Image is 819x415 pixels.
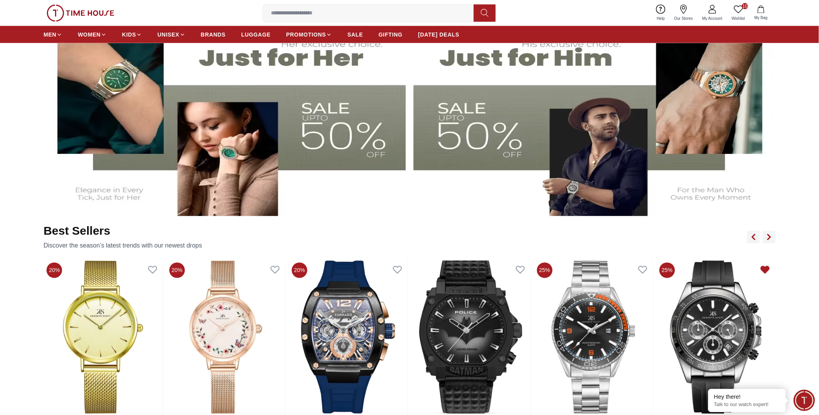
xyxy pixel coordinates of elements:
[289,260,408,415] img: Tornado Xenith Multifuction Men's Blue Dial Multi Function Watch - T23105-BSNNK
[660,263,675,278] span: 25%
[122,31,136,38] span: KIDS
[292,263,307,278] span: 20%
[169,263,185,278] span: 20%
[44,241,202,250] p: Discover the season’s latest trends with our newest drops
[729,16,748,21] span: Wishlist
[652,3,670,23] a: Help
[44,28,62,42] a: MEN
[670,3,698,23] a: Our Stores
[241,28,271,42] a: LUGGAGE
[78,31,101,38] span: WOMEN
[78,28,107,42] a: WOMEN
[418,28,459,42] a: [DATE] DEALS
[122,28,142,42] a: KIDS
[157,31,179,38] span: UNISEX
[286,28,332,42] a: PROMOTIONS
[286,31,326,38] span: PROMOTIONS
[157,28,185,42] a: UNISEX
[47,5,114,22] img: ...
[742,3,748,9] span: 10
[411,260,530,415] img: POLICE BATMAN Men's Analog Black Dial Watch - PEWGD0022601
[418,31,459,38] span: [DATE] DEALS
[727,3,750,23] a: 10Wishlist
[44,224,202,238] h2: Best Sellers
[714,401,780,408] p: Talk to our watch expert!
[166,260,285,415] img: Kenneth Scott Women's Peach Dial Analog Watch - K23512-RMKF
[657,260,775,415] img: Kenneth Scott Men's Black Dial Chrono & Multi Function Watch - K23149-SSBB
[201,31,226,38] span: BRANDS
[534,260,653,415] img: Kenneth Scott Men's Analog Black Dial Watch - K23024-SBSB
[379,28,403,42] a: GIFTING
[750,4,772,22] button: My Bag
[348,28,363,42] a: SALE
[751,15,771,21] span: My Bag
[794,390,815,411] div: Chat Widget
[714,393,780,401] div: Hey there!
[241,31,271,38] span: LUGGAGE
[537,263,552,278] span: 25%
[348,31,363,38] span: SALE
[44,31,56,38] span: MEN
[201,28,226,42] a: BRANDS
[47,263,62,278] span: 20%
[414,15,777,216] img: Men's Watches Banner
[654,16,668,21] span: Help
[379,31,403,38] span: GIFTING
[671,16,696,21] span: Our Stores
[699,16,726,21] span: My Account
[43,15,406,216] img: Women's Watches Banner
[44,260,162,415] img: Kenneth Scott Women's Champagne Dial Analog Watch - K22519-GMGC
